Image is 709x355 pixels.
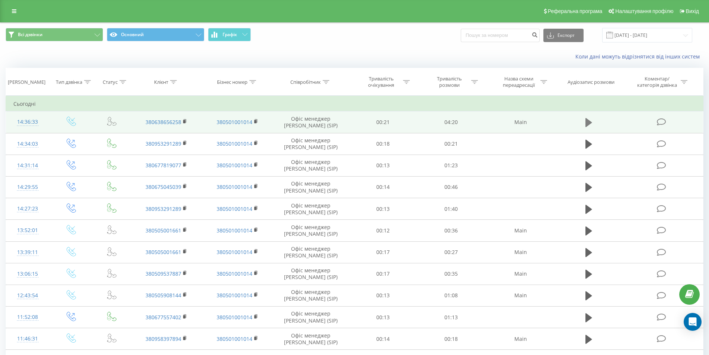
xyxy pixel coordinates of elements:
[686,8,699,14] span: Вихід
[485,285,556,306] td: Main
[349,176,417,198] td: 00:14
[154,79,168,85] div: Клієнт
[217,140,252,147] a: 380501001014
[8,79,45,85] div: [PERSON_NAME]
[217,270,252,277] a: 380501001014
[273,111,349,133] td: Офіс менеджер [PERSON_NAME] (SIP)
[429,76,469,88] div: Тривалість розмови
[417,220,485,241] td: 00:36
[146,314,181,321] a: 380677557402
[349,133,417,155] td: 00:18
[217,248,252,256] a: 380501001014
[146,227,181,234] a: 380505001661
[273,220,349,241] td: Офіс менеджер [PERSON_NAME] (SIP)
[349,111,417,133] td: 00:21
[417,285,485,306] td: 01:08
[146,292,181,299] a: 380505908144
[349,198,417,220] td: 00:13
[146,183,181,190] a: 380675045039
[485,111,556,133] td: Main
[217,118,252,126] a: 380501001014
[485,328,556,350] td: Main
[417,133,485,155] td: 00:21
[217,79,247,85] div: Бізнес номер
[635,76,679,88] div: Коментар/категорія дзвінка
[146,140,181,147] a: 380953291289
[146,335,181,342] a: 380958397894
[223,32,237,37] span: Графік
[417,198,485,220] td: 01:40
[13,245,42,260] div: 13:39:11
[417,241,485,263] td: 00:27
[273,155,349,176] td: Офіс менеджер [PERSON_NAME] (SIP)
[6,28,103,41] button: Всі дзвінки
[13,267,42,281] div: 13:06:15
[548,8,603,14] span: Реферальна програма
[13,115,42,129] div: 14:36:33
[13,332,42,346] div: 11:46:31
[417,155,485,176] td: 01:23
[485,220,556,241] td: Main
[499,76,539,88] div: Назва схеми переадресації
[13,288,42,303] div: 12:43:54
[217,183,252,190] a: 380501001014
[417,328,485,350] td: 00:18
[13,202,42,216] div: 14:27:23
[273,263,349,285] td: Офіс менеджер [PERSON_NAME] (SIP)
[485,263,556,285] td: Main
[13,158,42,173] div: 14:31:14
[290,79,321,85] div: Співробітник
[217,314,252,321] a: 380501001014
[146,162,181,169] a: 380677819077
[543,29,584,42] button: Експорт
[217,205,252,212] a: 380501001014
[575,53,703,60] a: Коли дані можуть відрізнятися вiд інших систем
[13,310,42,324] div: 11:52:08
[18,32,42,38] span: Всі дзвінки
[217,292,252,299] a: 380501001014
[615,8,673,14] span: Налаштування профілю
[6,96,703,111] td: Сьогодні
[107,28,204,41] button: Основний
[146,118,181,126] a: 380638656258
[273,285,349,306] td: Офіс менеджер [PERSON_NAME] (SIP)
[146,270,181,277] a: 380509537887
[273,241,349,263] td: Офіс менеджер [PERSON_NAME] (SIP)
[273,198,349,220] td: Офіс менеджер [PERSON_NAME] (SIP)
[146,205,181,212] a: 380953291289
[417,263,485,285] td: 00:35
[217,162,252,169] a: 380501001014
[13,180,42,194] div: 14:29:55
[684,313,702,331] div: Open Intercom Messenger
[349,241,417,263] td: 00:17
[417,111,485,133] td: 04:20
[361,76,401,88] div: Тривалість очікування
[417,176,485,198] td: 00:46
[349,263,417,285] td: 00:17
[349,328,417,350] td: 00:14
[417,307,485,328] td: 01:13
[208,28,251,41] button: Графік
[568,79,614,85] div: Аудіозапис розмови
[273,307,349,328] td: Офіс менеджер [PERSON_NAME] (SIP)
[217,227,252,234] a: 380501001014
[273,176,349,198] td: Офіс менеджер [PERSON_NAME] (SIP)
[349,155,417,176] td: 00:13
[13,223,42,238] div: 13:52:01
[217,335,252,342] a: 380501001014
[56,79,82,85] div: Тип дзвінка
[349,220,417,241] td: 00:12
[273,328,349,350] td: Офіс менеджер [PERSON_NAME] (SIP)
[146,248,181,256] a: 380505001661
[349,307,417,328] td: 00:13
[461,29,540,42] input: Пошук за номером
[485,241,556,263] td: Main
[103,79,118,85] div: Статус
[273,133,349,155] td: Офіс менеджер [PERSON_NAME] (SIP)
[349,285,417,306] td: 00:13
[13,137,42,151] div: 14:34:03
